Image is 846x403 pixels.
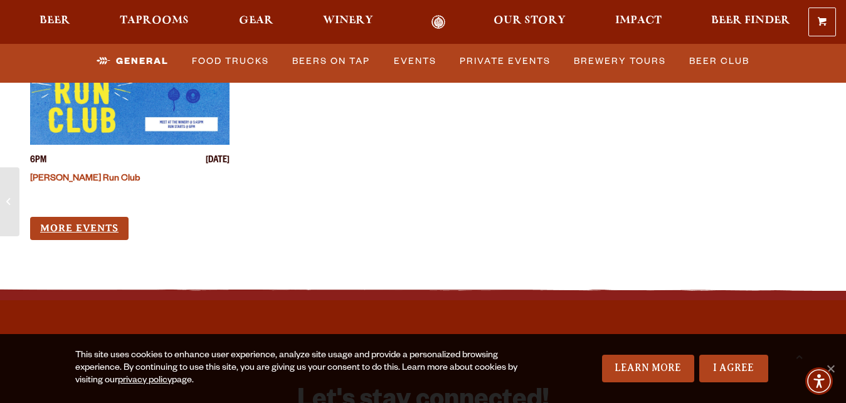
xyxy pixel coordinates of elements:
[389,47,442,76] a: Events
[602,355,694,382] a: Learn More
[455,47,556,76] a: Private Events
[494,16,566,26] span: Our Story
[31,15,78,29] a: Beer
[607,15,670,29] a: Impact
[684,47,754,76] a: Beer Club
[187,47,274,76] a: Food Trucks
[118,376,172,386] a: privacy policy
[415,15,462,29] a: Odell Home
[485,15,574,29] a: Our Story
[315,15,381,29] a: Winery
[206,155,230,168] span: [DATE]
[30,26,230,145] a: View event details
[40,16,70,26] span: Beer
[287,47,375,76] a: Beers on Tap
[30,217,129,240] a: More Events (opens in a new window)
[30,155,46,168] span: 6PM
[75,350,545,387] div: This site uses cookies to enhance user experience, analyze site usage and provide a personalized ...
[805,367,833,395] div: Accessibility Menu
[30,174,140,184] a: [PERSON_NAME] Run Club
[239,16,273,26] span: Gear
[569,47,671,76] a: Brewery Tours
[112,15,197,29] a: Taprooms
[323,16,373,26] span: Winery
[92,47,174,76] a: General
[120,16,189,26] span: Taprooms
[703,15,798,29] a: Beer Finder
[699,355,768,382] a: I Agree
[615,16,662,26] span: Impact
[231,15,282,29] a: Gear
[711,16,790,26] span: Beer Finder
